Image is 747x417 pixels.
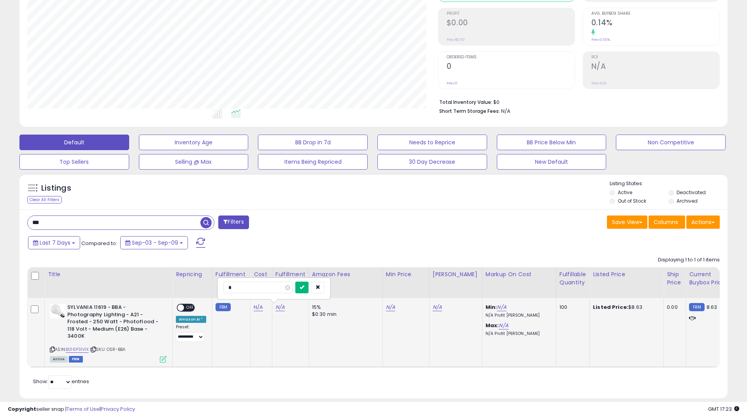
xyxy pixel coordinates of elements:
strong: Copyright [8,405,36,413]
img: 31vohqXj33L._SL40_.jpg [50,304,65,318]
span: ROI [591,55,719,60]
button: Inventory Age [139,135,249,150]
p: N/A Profit [PERSON_NAME] [486,313,550,318]
p: Listing States: [610,180,727,187]
div: Markup on Cost [486,270,553,279]
button: Actions [686,216,720,229]
div: seller snap | | [8,406,135,413]
span: Compared to: [81,240,117,247]
div: 100 [559,304,584,311]
a: B016P3IV1K [66,346,89,353]
small: FBM [689,303,704,311]
div: Displaying 1 to 1 of 1 items [658,256,720,264]
button: Last 7 Days [28,236,80,249]
h2: 0 [447,62,575,72]
a: N/A [254,303,263,311]
button: Default [19,135,129,150]
button: Needs to Reprice [377,135,487,150]
h2: $0.00 [447,18,575,29]
label: Out of Stock [618,198,646,204]
div: $8.63 [593,304,658,311]
div: Min Price [386,270,426,279]
span: OFF [184,305,196,311]
small: FBM [216,303,231,311]
li: $0 [439,97,714,106]
th: The percentage added to the cost of goods (COGS) that forms the calculator for Min & Max prices. [482,267,556,298]
span: 2025-09-17 17:23 GMT [708,405,739,413]
button: Save View [607,216,647,229]
span: N/A [501,107,510,115]
small: Prev: 0.00% [591,37,610,42]
div: 0.00 [667,304,680,311]
span: Ordered Items [447,55,575,60]
button: Sep-03 - Sep-09 [120,236,188,249]
div: 15% [312,304,377,311]
label: Deactivated [677,189,706,196]
a: Terms of Use [67,405,100,413]
div: Repricing [176,270,209,279]
button: Non Competitive [616,135,726,150]
button: Selling @ Max [139,154,249,170]
b: Total Inventory Value: [439,99,492,105]
span: Avg. Buybox Share [591,12,719,16]
span: Columns [654,218,678,226]
span: Show: entries [33,378,89,385]
div: Cost [254,270,269,279]
span: 8.63 [707,303,717,311]
div: Title [48,270,169,279]
div: Amazon AI * [176,316,206,323]
label: Archived [677,198,698,204]
b: Listed Price: [593,303,628,311]
button: 30 Day Decrease [377,154,487,170]
b: SYLVANIA 11619 - BBA - Photography Lighting - A21 - Frosted - 250 Watt - Photoflood - 118 Volt - ... [67,304,162,342]
button: BB Price Below Min [497,135,607,150]
span: Sep-03 - Sep-09 [132,239,178,247]
button: Columns [649,216,685,229]
button: Top Sellers [19,154,129,170]
div: Ship Price [667,270,682,287]
a: N/A [499,322,508,329]
div: [PERSON_NAME] [433,270,479,279]
h2: N/A [591,62,719,72]
div: Current Buybox Price [689,270,729,287]
h5: Listings [41,183,71,194]
h2: 0.14% [591,18,719,29]
span: | SKU: OSR-BBA [90,346,125,352]
p: N/A Profit [PERSON_NAME] [486,331,550,336]
span: All listings currently available for purchase on Amazon [50,356,68,363]
div: Amazon Fees [312,270,379,279]
span: Last 7 Days [40,239,70,247]
small: Prev: N/A [591,81,607,86]
button: Filters [218,216,249,229]
div: Clear All Filters [27,196,62,203]
a: N/A [433,303,442,311]
a: N/A [497,303,506,311]
label: Active [618,189,632,196]
div: Fulfillment [216,270,247,279]
small: Prev: 0 [447,81,458,86]
div: Listed Price [593,270,660,279]
span: Profit [447,12,575,16]
div: Fulfillable Quantity [559,270,586,287]
b: Max: [486,322,499,329]
div: ASIN: [50,304,167,361]
button: BB Drop in 7d [258,135,368,150]
a: N/A [386,303,395,311]
b: Min: [486,303,497,311]
div: Preset: [176,324,206,342]
a: N/A [275,303,285,311]
button: Items Being Repriced [258,154,368,170]
span: FBM [69,356,83,363]
button: New Default [497,154,607,170]
div: $0.30 min [312,311,377,318]
div: Fulfillment Cost [275,270,305,287]
b: Short Term Storage Fees: [439,108,500,114]
a: Privacy Policy [101,405,135,413]
small: Prev: $0.00 [447,37,465,42]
